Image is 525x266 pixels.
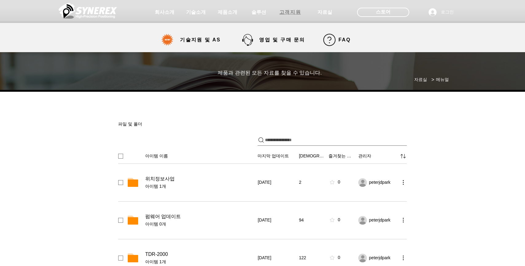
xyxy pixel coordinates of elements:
div: 0 [338,255,340,261]
button: more actions [399,179,407,186]
span: 로그인 [439,9,456,15]
img: 씨너렉스_White_simbol_대지 1.png [59,2,117,20]
div: 2 [299,179,325,186]
div: peterjdpark [369,179,396,186]
div: TDR-2000 [145,251,254,257]
span: 관리자 [358,153,371,159]
button: 마지막 업데이트 [258,153,295,159]
div: 2022년 5월 11일 [258,217,295,223]
span: 94 [299,217,304,223]
span: 위치정보사업 [145,176,175,182]
span: peterjdpark [369,179,391,186]
span: TDR-2000 [145,251,168,257]
div: peterjdpark [369,255,396,261]
span: [DATE] [258,179,271,186]
div: 122 [299,255,325,261]
div: sort by menu [399,152,407,160]
div: 2025년 7월 31일 [258,179,295,186]
div: 스토어 [357,8,409,17]
span: peterjdpark [369,255,391,261]
iframe: Wix Chat [411,240,525,266]
span: peterjdpark [369,217,391,223]
div: 위치정보사업 [145,176,254,182]
button: 로그인 [424,6,458,18]
span: 자료실 [317,9,332,16]
span: 아이템 이름 [145,153,168,159]
span: 기술지원 및 AS [180,37,221,43]
a: 고객지원 [275,6,305,18]
button: more actions [399,216,407,224]
span: 파일 및 폴더 [118,121,142,126]
div: 2022년 2월 17일 [258,255,295,261]
div: 94 [299,217,325,223]
div: 펌웨어 업데이트 [145,214,254,220]
span: 제품소개 [218,9,237,16]
div: checkbox [118,180,123,185]
a: 자료실 [309,6,340,18]
div: select all checkbox [118,154,123,159]
div: Sorting options [112,146,413,164]
span: 스토어 [376,9,391,15]
button: more actions [399,254,407,261]
span: 마지막 업데이트 [258,153,289,159]
span: 아이템 1개 [145,183,254,190]
div: 관리자 [358,153,396,159]
span: 아이템 0개 [145,221,254,227]
span: 고객지원 [279,9,301,16]
a: 제품소개 [212,6,243,18]
div: checkbox [118,218,123,223]
span: [DATE] [258,217,271,223]
a: 기술소개 [181,6,211,18]
span: [DATE] [258,255,271,261]
span: 기술소개 [186,9,206,16]
span: 영업 및 구매 문의 [259,37,305,43]
span: 회사소개 [155,9,174,16]
a: FAQ [321,34,353,46]
button: [DEMOGRAPHIC_DATA] [299,153,325,159]
span: 2 [299,179,301,186]
span: 아이템 1개 [145,259,254,265]
button: 즐겨찾는 메뉴 [329,153,355,159]
span: 122 [299,255,306,261]
a: 영업 및 구매 문의 [242,34,310,46]
div: checkbox [118,256,123,260]
div: 0 [338,217,340,223]
a: 회사소개 [149,6,180,18]
span: 펌웨어 업데이트 [145,214,181,220]
div: peterjdpark [369,217,396,223]
div: 0 [338,179,340,185]
span: FAQ [338,37,351,43]
button: 아이템 이름 [145,153,254,159]
a: 솔루션 [243,6,274,18]
span: 솔루션 [251,9,266,16]
a: 기술지원 및 AS [161,34,232,46]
